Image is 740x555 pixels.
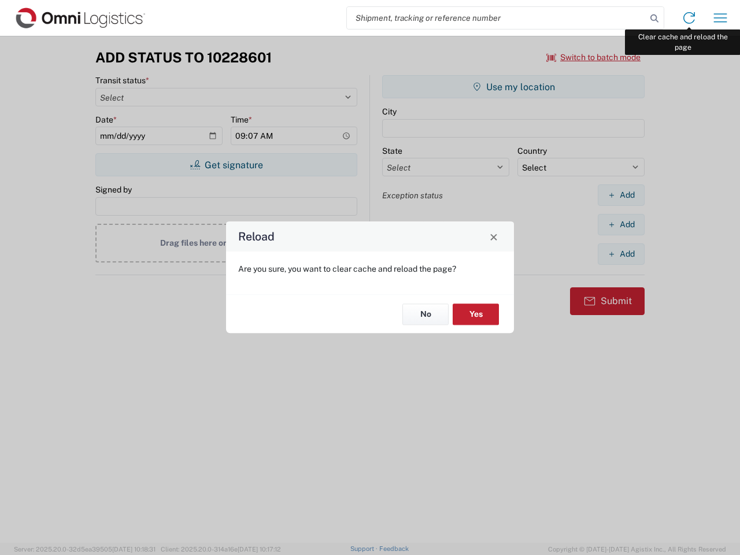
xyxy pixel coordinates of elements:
p: Are you sure, you want to clear cache and reload the page? [238,264,502,274]
button: Yes [453,304,499,325]
button: Close [486,228,502,245]
button: No [402,304,449,325]
input: Shipment, tracking or reference number [347,7,646,29]
h4: Reload [238,228,275,245]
